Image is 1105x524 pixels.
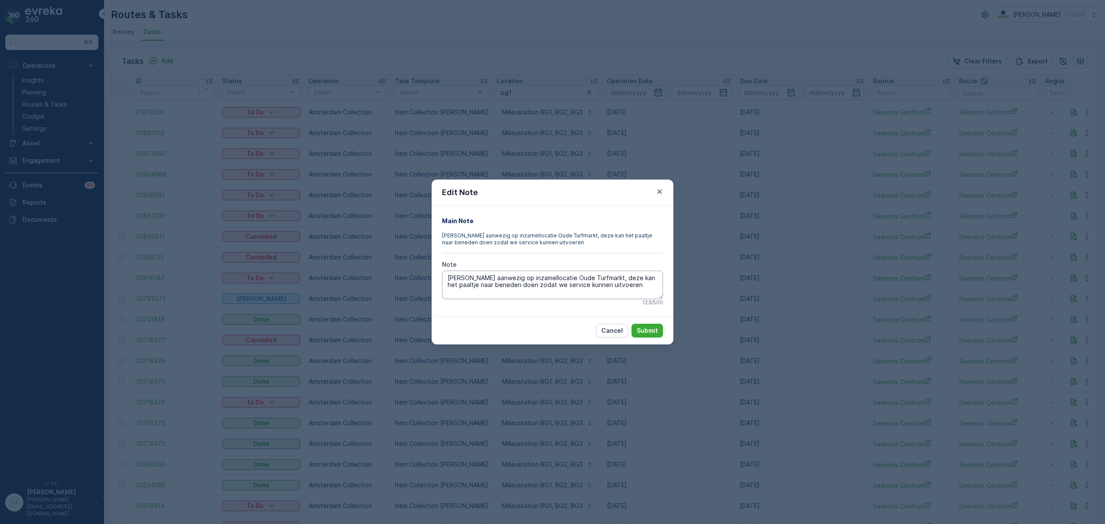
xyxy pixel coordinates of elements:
[631,324,663,338] button: Submit
[442,216,663,225] h4: Main Note
[637,326,658,335] p: Submit
[596,324,628,338] button: Cancel
[442,232,663,246] p: [PERSON_NAME] aanwezig op inzamellocatie Oude Turfmarkt, deze kan het paaltje naar beneden doen z...
[442,186,478,199] p: Edit Note
[442,261,457,268] label: Note
[601,326,623,335] p: Cancel
[442,271,663,299] textarea: [PERSON_NAME] aanwezig op inzamellocatie Oude Turfmarkt, deze kan het paaltje naar beneden doen z...
[642,299,663,306] p: 123 / 500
